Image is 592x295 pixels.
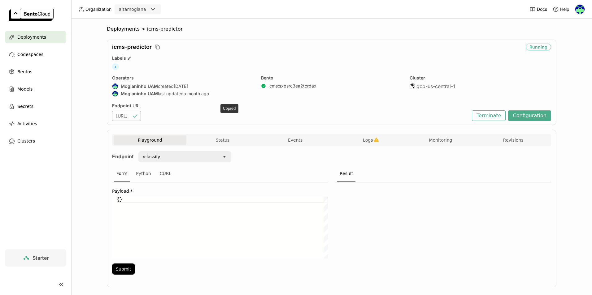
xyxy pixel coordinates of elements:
[119,6,146,12] div: altamogiana
[5,249,66,267] a: Starter
[184,91,209,96] span: a month ago
[220,104,238,113] div: Copied
[5,66,66,78] a: Bentos
[112,83,118,89] img: Mogianinho UAM
[508,110,551,121] button: Configuration
[363,137,373,143] span: Logs
[186,135,259,145] button: Status
[416,83,455,89] span: gcp-us-central-1
[17,137,35,145] span: Clusters
[5,83,66,95] a: Models
[9,9,54,21] img: logo
[107,26,140,32] span: Deployments
[261,75,403,81] div: Bento
[133,165,154,182] div: Python
[112,63,119,70] span: +
[85,6,111,12] span: Organization
[114,135,186,145] button: Playground
[259,135,332,145] button: Events
[112,153,134,160] strong: Endpoint
[140,26,147,32] span: >
[112,44,152,50] span: icms-predictor
[112,189,328,194] label: Payload *
[33,255,49,261] span: Starter
[5,135,66,147] a: Clusters
[112,83,254,89] div: created
[17,103,33,110] span: Secrets
[5,48,66,61] a: Codespaces
[268,83,316,89] a: icms:sxpsrc3ea2tcrdax
[5,31,66,43] a: Deployments
[112,91,254,97] div: last updated
[112,263,135,275] button: Submit
[107,26,556,32] nav: Breadcrumbs navigation
[17,85,33,93] span: Models
[112,55,551,61] div: Labels
[17,68,32,75] span: Bentos
[17,51,43,58] span: Codespaces
[553,6,569,12] div: Help
[472,110,506,121] button: Terminate
[529,6,547,12] a: Docs
[143,154,160,160] div: /classify
[17,120,37,127] span: Activities
[157,165,174,182] div: CURL
[477,135,550,145] button: Revisions
[112,75,254,81] div: Operators
[17,33,46,41] span: Deployments
[121,91,158,96] strong: Mogianinho UAM
[121,83,158,89] strong: Mogianinho UAM
[112,91,118,96] img: Mogianinho UAM
[410,75,551,81] div: Cluster
[5,118,66,130] a: Activities
[147,26,183,32] span: icms-predictor
[404,135,477,145] button: Monitoring
[337,165,355,182] div: Result
[222,154,227,159] svg: open
[526,44,551,50] div: Running
[575,5,585,14] img: Mogianinho UAM
[112,103,469,109] div: Endpoint URL
[537,6,547,12] span: Docs
[114,165,130,182] div: Form
[174,83,188,89] span: [DATE]
[112,111,141,121] div: [URL]
[560,6,569,12] span: Help
[117,197,122,202] span: {}
[5,100,66,113] a: Secrets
